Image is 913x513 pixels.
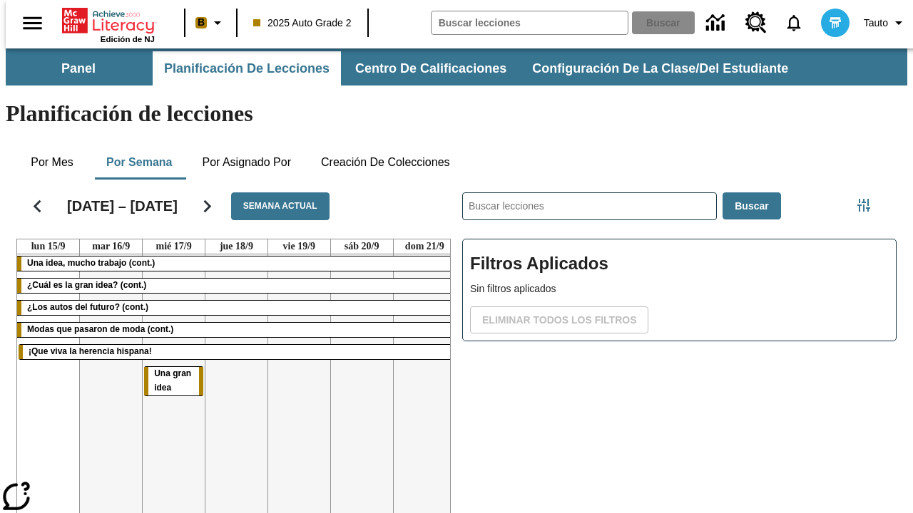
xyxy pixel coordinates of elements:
span: Tauto [864,16,888,31]
a: 17 de septiembre de 2025 [153,239,195,254]
img: avatar image [821,9,850,37]
div: ¡Que viva la herencia hispana! [19,345,454,359]
span: Edición de NJ [101,35,155,43]
button: Perfil/Configuración [858,10,913,36]
button: Abrir el menú lateral [11,2,53,44]
button: Semana actual [231,192,330,220]
h2: Filtros Aplicados [470,247,889,281]
span: B [198,14,205,31]
h2: [DATE] – [DATE] [67,197,178,214]
div: Filtros Aplicados [462,239,897,341]
span: Una idea, mucho trabajo (cont.) [27,258,155,268]
div: Portada [62,5,155,43]
a: 21 de septiembre de 2025 [402,239,447,254]
button: Boost El color de la clase es anaranjado claro. Cambiar el color de la clase. [190,10,232,36]
a: 15 de septiembre de 2025 [29,239,68,254]
a: 16 de septiembre de 2025 [89,239,133,254]
span: Una gran idea [154,368,191,393]
a: 19 de septiembre de 2025 [280,239,319,254]
button: Configuración de la clase/del estudiante [521,51,800,85]
button: Panel [7,51,150,85]
div: Subbarra de navegación [6,51,801,85]
a: Portada [62,6,155,35]
span: ¿Los autos del futuro? (cont.) [27,302,148,312]
a: 20 de septiembre de 2025 [342,239,382,254]
a: Notificaciones [775,4,812,41]
button: Centro de calificaciones [344,51,518,85]
a: Centro de información [698,4,737,43]
div: ¿Cuál es la gran idea? (cont.) [17,279,456,293]
a: Centro de recursos, Se abrirá en una pestaña nueva. [737,4,775,42]
div: Modas que pasaron de moda (cont.) [17,323,456,337]
button: Planificación de lecciones [153,51,341,85]
span: ¡Que viva la herencia hispana! [29,346,152,356]
button: Por semana [95,145,183,180]
span: Modas que pasaron de moda (cont.) [27,324,173,334]
h1: Planificación de lecciones [6,100,907,127]
div: Subbarra de navegación [6,48,907,85]
span: ¿Cuál es la gran idea? (cont.) [27,280,146,290]
div: Una idea, mucho trabajo (cont.) [17,256,456,271]
button: Regresar [19,188,56,224]
a: 18 de septiembre de 2025 [217,239,256,254]
button: Por asignado por [190,145,302,180]
button: Seguir [189,188,225,224]
p: Sin filtros aplicados [470,281,889,296]
div: ¿Los autos del futuro? (cont.) [17,301,456,315]
input: Buscar lecciones [463,193,716,219]
button: Buscar [723,192,780,220]
div: Una gran idea [144,367,203,395]
input: Buscar campo [432,11,628,34]
button: Escoja un nuevo avatar [812,4,858,41]
button: Por mes [16,145,88,180]
button: Menú lateral de filtros [850,191,878,219]
button: Creación de colecciones [310,145,461,180]
span: 2025 Auto Grade 2 [253,16,352,31]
